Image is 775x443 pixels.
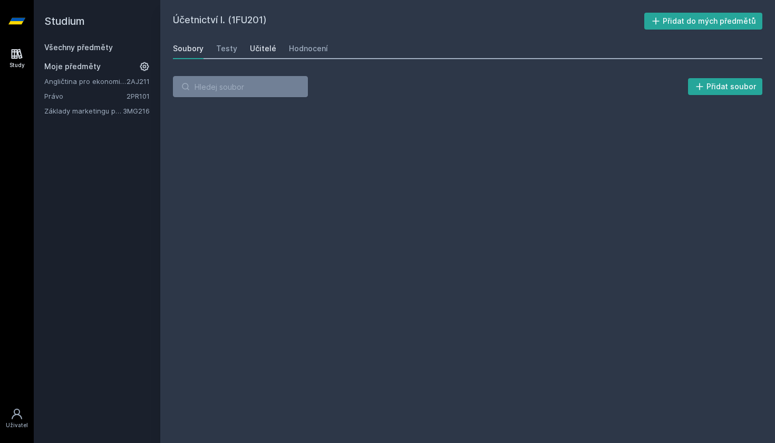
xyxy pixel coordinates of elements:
a: Učitelé [250,38,276,59]
a: Study [2,42,32,74]
div: Soubory [173,43,204,54]
a: 3MG216 [123,107,150,115]
button: Přidat soubor [688,78,763,95]
h2: Účetnictví I. (1FU201) [173,13,644,30]
input: Hledej soubor [173,76,308,97]
button: Přidat do mých předmětů [644,13,763,30]
a: Uživatel [2,402,32,435]
div: Testy [216,43,237,54]
a: Hodnocení [289,38,328,59]
a: Testy [216,38,237,59]
a: 2PR101 [127,92,150,100]
div: Učitelé [250,43,276,54]
a: Základy marketingu pro informatiky a statistiky [44,106,123,116]
a: Všechny předměty [44,43,113,52]
span: Moje předměty [44,61,101,72]
div: Uživatel [6,421,28,429]
div: Study [9,61,25,69]
a: 2AJ211 [127,77,150,86]
a: Angličtina pro ekonomická studia 1 (B2/C1) [44,76,127,87]
a: Právo [44,91,127,101]
a: Soubory [173,38,204,59]
div: Hodnocení [289,43,328,54]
